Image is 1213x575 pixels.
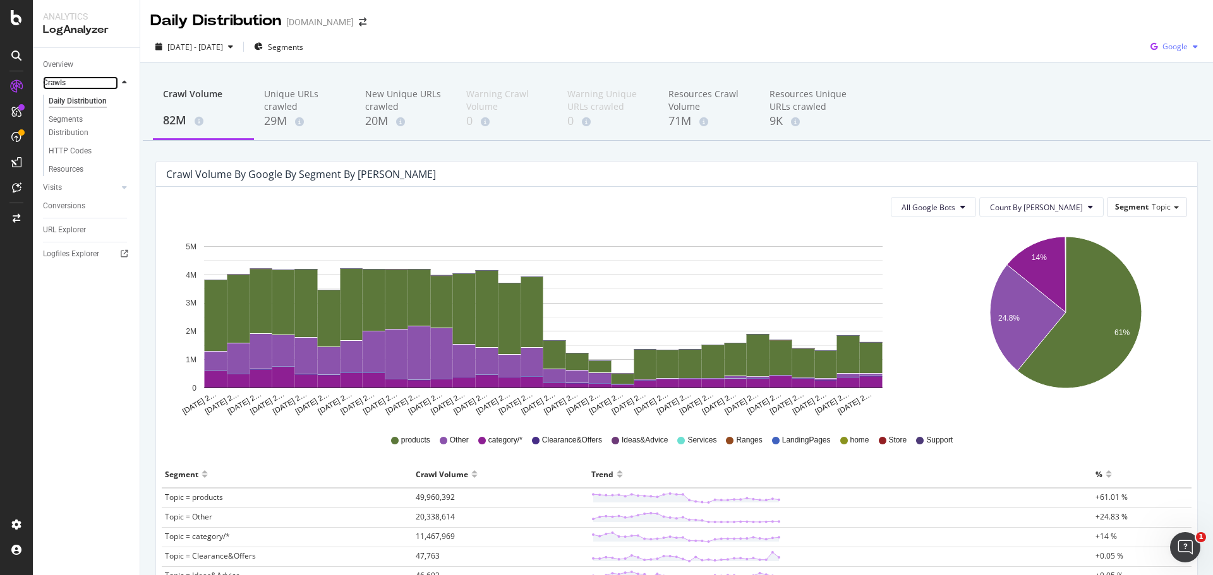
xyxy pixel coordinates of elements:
[1170,532,1200,562] iframe: Intercom live chat
[49,113,131,139] a: Segments Distribution
[365,88,446,113] div: New Unique URLs crawled
[43,23,130,37] div: LogAnalyzer
[1095,492,1128,502] span: +61.01 %
[416,464,468,484] div: Crawl Volume
[769,113,850,129] div: 9K
[1152,201,1171,212] span: Topic
[979,197,1104,217] button: Count By [PERSON_NAME]
[165,531,230,542] span: Topic = category/*
[902,202,955,213] span: All Google Bots
[49,145,131,158] a: HTTP Codes
[49,145,92,158] div: HTTP Codes
[166,168,436,181] div: Crawl Volume by google by Segment by [PERSON_NAME]
[165,550,256,561] span: Topic = Clearance&Offers
[401,435,430,446] span: products
[249,37,308,57] button: Segments
[542,435,602,446] span: Clearance&Offers
[43,199,131,213] a: Conversions
[466,113,547,129] div: 0
[43,223,131,237] a: URL Explorer
[668,88,749,113] div: Resources Crawl Volume
[990,202,1083,213] span: Count By Day
[186,327,196,336] text: 2M
[43,199,85,213] div: Conversions
[165,464,198,484] div: Segment
[167,42,223,52] span: [DATE] - [DATE]
[687,435,716,446] span: Services
[889,435,907,446] span: Store
[1196,532,1206,542] span: 1
[359,18,366,27] div: arrow-right-arrow-left
[365,113,446,129] div: 20M
[43,223,86,237] div: URL Explorer
[165,492,223,502] span: Topic = products
[49,95,107,108] div: Daily Distribution
[668,113,749,129] div: 71M
[567,113,648,129] div: 0
[416,550,440,561] span: 47,763
[43,181,118,194] a: Visits
[1095,531,1117,542] span: +14 %
[591,464,613,484] div: Trend
[49,113,119,139] div: Segments Distribution
[450,435,469,446] span: Other
[1031,253,1046,262] text: 14%
[1095,464,1102,484] div: %
[736,435,762,446] span: Ranges
[567,88,648,113] div: Warning Unique URLs crawled
[43,76,66,90] div: Crawls
[268,42,303,52] span: Segments
[186,242,196,251] text: 5M
[165,511,212,522] span: Topic = Other
[43,247,131,261] a: Logfiles Explorer
[43,76,118,90] a: Crawls
[43,181,62,194] div: Visits
[466,88,547,113] div: Warning Crawl Volume
[192,384,196,393] text: 0
[998,314,1020,323] text: 24.8%
[891,197,976,217] button: All Google Bots
[286,16,354,28] div: [DOMAIN_NAME]
[166,227,920,417] svg: A chart.
[416,492,455,502] span: 49,960,392
[946,227,1185,417] svg: A chart.
[416,511,455,522] span: 20,338,614
[43,58,73,71] div: Overview
[1095,550,1123,561] span: +0.05 %
[186,355,196,364] text: 1M
[163,88,244,112] div: Crawl Volume
[43,58,131,71] a: Overview
[1115,201,1149,212] span: Segment
[1114,329,1130,338] text: 61%
[1095,511,1128,522] span: +24.83 %
[150,10,281,32] div: Daily Distribution
[1145,37,1203,57] button: Google
[769,88,850,113] div: Resources Unique URLs crawled
[163,112,244,129] div: 82M
[43,10,130,23] div: Analytics
[926,435,953,446] span: Support
[850,435,869,446] span: home
[488,435,522,446] span: category/*
[150,37,238,57] button: [DATE] - [DATE]
[186,299,196,308] text: 3M
[186,271,196,280] text: 4M
[416,531,455,542] span: 11,467,969
[264,113,345,129] div: 29M
[1162,41,1188,52] span: Google
[264,88,345,113] div: Unique URLs crawled
[49,163,131,176] a: Resources
[782,435,831,446] span: LandingPages
[622,435,668,446] span: Ideas&Advice
[49,95,131,108] a: Daily Distribution
[49,163,83,176] div: Resources
[43,247,99,261] div: Logfiles Explorer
